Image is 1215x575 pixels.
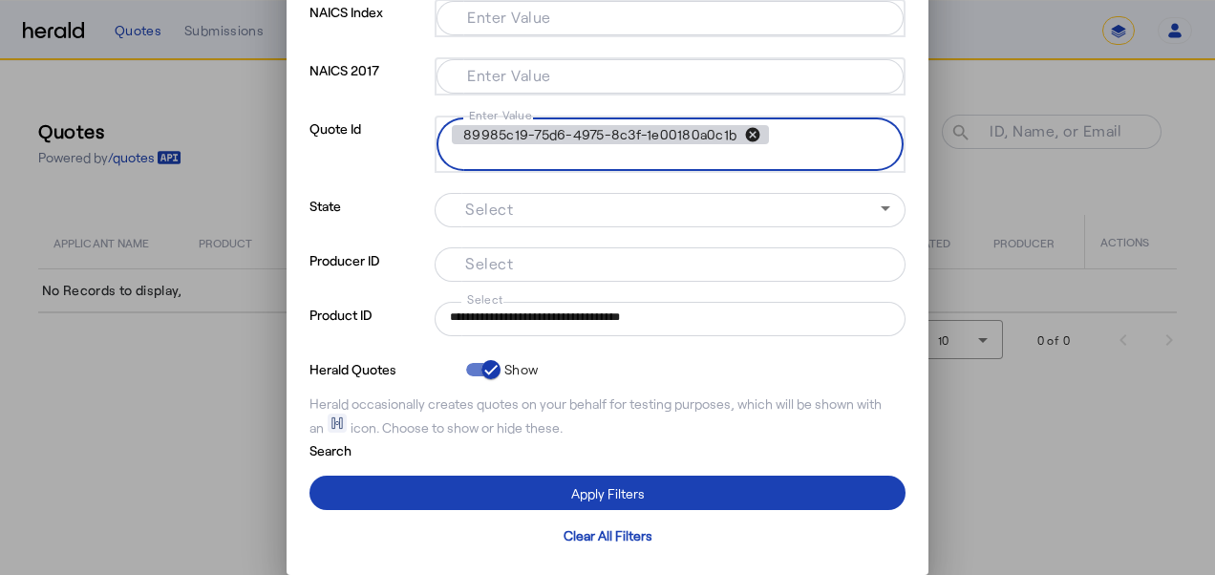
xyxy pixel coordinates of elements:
[501,360,538,379] label: Show
[309,476,906,510] button: Apply Filters
[564,525,652,545] div: Clear All Filters
[452,5,888,28] mat-chip-grid: Selection
[467,8,551,26] mat-label: Enter Value
[465,200,513,218] mat-label: Select
[309,247,427,302] p: Producer ID
[452,63,888,86] mat-chip-grid: Selection
[309,518,906,552] button: Clear All Filters
[736,126,769,143] button: remove 89985c19-75d6-4975-8c3f-1e00180a0c1b
[452,121,888,171] mat-chip-grid: Selection
[450,251,890,274] mat-chip-grid: Selection
[309,302,427,356] p: Product ID
[744,126,761,143] mat-icon: cancel
[309,437,458,460] p: Search
[465,254,513,272] mat-label: Select
[469,108,532,121] mat-label: Enter Value
[309,394,906,437] div: Herald occasionally creates quotes on your behalf for testing purposes, which will be shown with ...
[309,116,427,193] p: Quote Id
[467,66,551,84] mat-label: Enter Value
[463,125,736,144] span: 89985c19-75d6-4975-8c3f-1e00180a0c1b
[467,292,503,306] mat-label: Select
[309,57,427,116] p: NAICS 2017
[571,483,645,503] div: Apply Filters
[309,193,427,247] p: State
[450,306,890,329] mat-chip-grid: Selection
[309,356,458,379] p: Herald Quotes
